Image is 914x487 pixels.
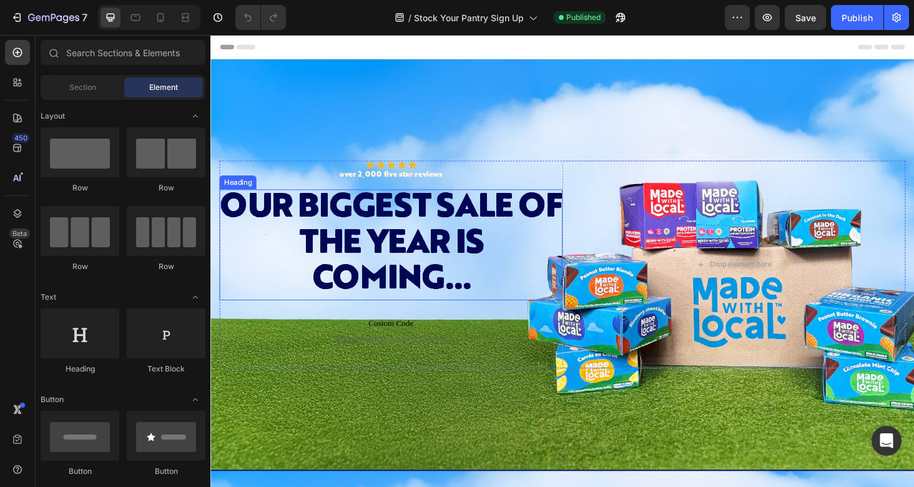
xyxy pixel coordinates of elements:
[41,363,119,375] div: Heading
[127,466,205,477] div: Button
[12,133,30,143] div: 450
[408,11,411,24] span: /
[532,239,598,249] div: Drop element here
[149,82,178,93] span: Element
[185,390,205,410] span: Toggle open
[127,261,205,272] div: Row
[210,35,914,487] iframe: Design area
[795,12,816,23] span: Save
[127,182,205,194] div: Row
[185,287,205,307] span: Toggle open
[82,10,87,25] p: 7
[41,261,119,272] div: Row
[41,394,64,405] span: Button
[566,12,601,23] span: Published
[127,363,205,375] div: Text Block
[41,466,119,477] div: Button
[41,111,65,122] span: Layout
[5,5,93,30] button: 7
[842,11,873,24] div: Publish
[41,182,119,194] div: Row
[41,292,56,303] span: Text
[414,11,524,24] span: Stock Your Pantry Sign Up
[185,106,205,126] span: Toggle open
[69,82,96,93] span: Section
[785,5,826,30] button: Save
[235,5,286,30] div: Undo/Redo
[872,426,902,456] div: Open Intercom Messenger
[41,40,205,65] input: Search Sections & Elements
[9,229,30,239] div: Beta
[831,5,883,30] button: Publish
